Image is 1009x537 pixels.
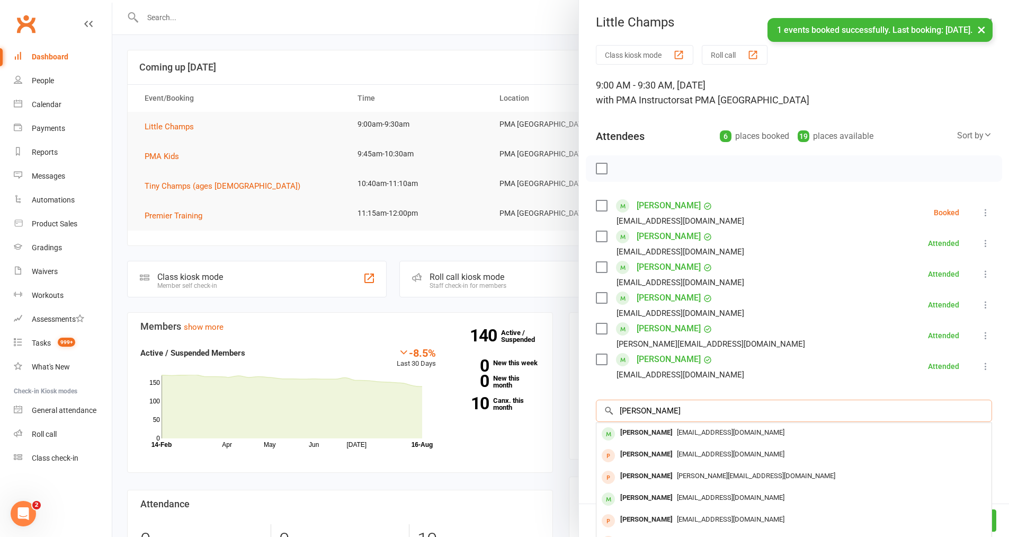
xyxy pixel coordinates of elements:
a: Waivers [14,260,112,284]
a: Class kiosk mode [14,446,112,470]
div: [EMAIL_ADDRESS][DOMAIN_NAME] [617,245,744,259]
div: Product Sales [32,219,77,228]
span: [PERSON_NAME][EMAIL_ADDRESS][DOMAIN_NAME] [677,472,835,480]
div: 9:00 AM - 9:30 AM, [DATE] [596,78,992,108]
a: General attendance kiosk mode [14,399,112,422]
div: Little Champs [579,15,1009,30]
span: with PMA Instructors [596,94,684,105]
a: Clubworx [13,11,39,37]
div: Attended [928,363,959,370]
div: Attendees [596,129,645,144]
div: places available [798,129,873,144]
div: Assessments [32,315,84,323]
div: Attended [928,240,959,247]
a: Roll call [14,422,112,446]
div: [PERSON_NAME] [616,512,677,527]
span: 999+ [58,338,75,347]
div: member [602,427,615,441]
span: [EMAIL_ADDRESS][DOMAIN_NAME] [677,450,784,458]
div: What's New [32,363,70,371]
div: [EMAIL_ADDRESS][DOMAIN_NAME] [617,306,744,320]
div: Automations [32,196,75,204]
div: 19 [798,130,809,142]
span: [EMAIL_ADDRESS][DOMAIN_NAME] [677,494,784,501]
a: [PERSON_NAME] [637,289,701,306]
div: People [32,76,54,85]
a: [PERSON_NAME] [637,351,701,368]
a: Assessments [14,307,112,331]
a: Messages [14,164,112,188]
div: 6 [720,130,731,142]
a: [PERSON_NAME] [637,259,701,276]
div: prospect [602,449,615,462]
button: × [972,18,991,41]
div: Payments [32,124,65,133]
div: [PERSON_NAME][EMAIL_ADDRESS][DOMAIN_NAME] [617,337,805,351]
a: Automations [14,188,112,212]
div: Reports [32,148,58,156]
div: prospect [602,514,615,527]
button: Roll call [702,45,767,65]
span: [EMAIL_ADDRESS][DOMAIN_NAME] [677,515,784,523]
a: Gradings [14,236,112,260]
a: Workouts [14,284,112,307]
div: Roll call [32,430,57,438]
div: Attended [928,301,959,309]
div: 1 events booked successfully. Last booking: [DATE]. [767,18,993,42]
div: Sort by [957,129,992,143]
a: People [14,69,112,93]
div: [PERSON_NAME] [616,425,677,441]
span: at PMA [GEOGRAPHIC_DATA] [684,94,809,105]
div: member [602,492,615,506]
div: Workouts [32,291,64,300]
a: Payments [14,117,112,140]
div: [EMAIL_ADDRESS][DOMAIN_NAME] [617,276,744,289]
div: Calendar [32,100,61,109]
a: [PERSON_NAME] [637,320,701,337]
iframe: Intercom live chat [11,501,36,526]
div: prospect [602,471,615,484]
a: What's New [14,355,112,379]
div: Tasks [32,339,51,347]
div: Class check-in [32,454,78,462]
div: [PERSON_NAME] [616,469,677,484]
input: Search to add attendees [596,400,992,422]
div: Messages [32,172,65,180]
a: Tasks 999+ [14,331,112,355]
div: places booked [720,129,789,144]
a: Calendar [14,93,112,117]
div: Attended [928,332,959,339]
div: Dashboard [32,52,68,61]
span: [EMAIL_ADDRESS][DOMAIN_NAME] [677,428,784,436]
a: Reports [14,140,112,164]
button: Class kiosk mode [596,45,693,65]
a: [PERSON_NAME] [637,197,701,214]
div: Waivers [32,267,58,276]
div: Gradings [32,243,62,252]
div: Booked [934,209,959,216]
a: Dashboard [14,45,112,69]
span: 2 [32,501,41,509]
a: Product Sales [14,212,112,236]
div: Attended [928,270,959,278]
div: [EMAIL_ADDRESS][DOMAIN_NAME] [617,368,744,382]
div: [EMAIL_ADDRESS][DOMAIN_NAME] [617,214,744,228]
div: General attendance [32,406,96,415]
div: [PERSON_NAME] [616,490,677,506]
a: [PERSON_NAME] [637,228,701,245]
div: [PERSON_NAME] [616,447,677,462]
